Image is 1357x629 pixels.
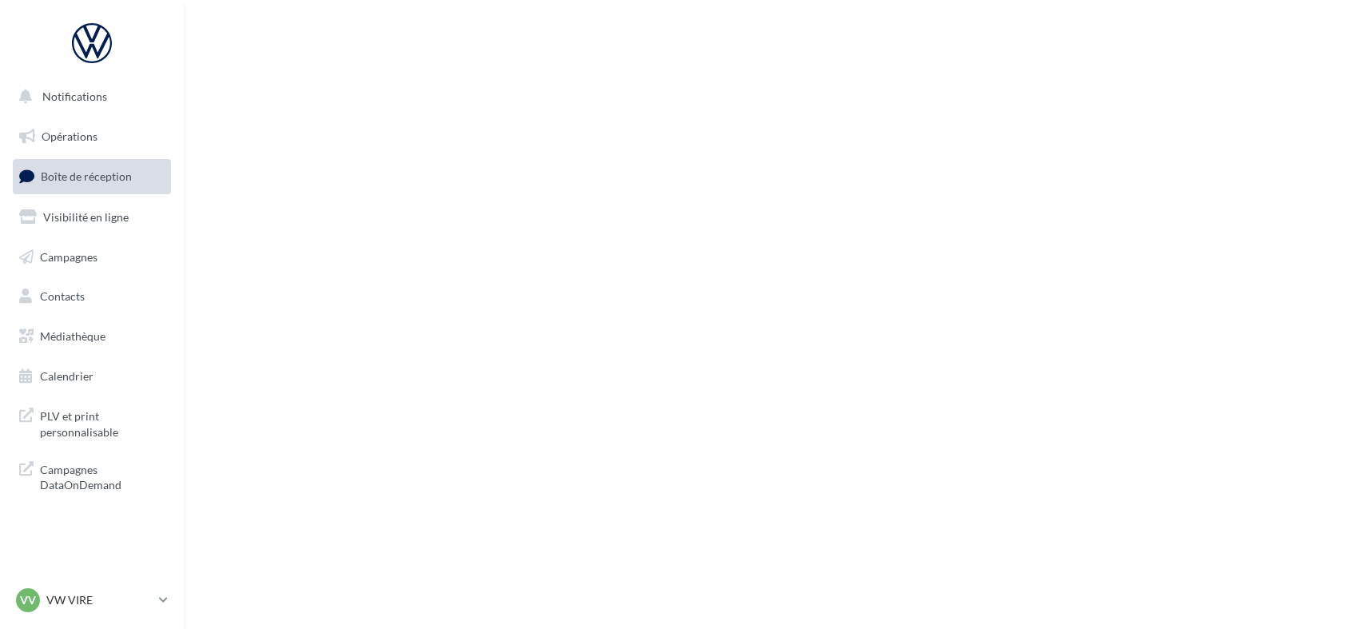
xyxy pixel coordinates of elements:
a: Campagnes DataOnDemand [10,452,174,500]
p: VW VIRE [46,592,153,608]
span: Calendrier [40,369,94,383]
span: Notifications [42,90,107,103]
span: Campagnes DataOnDemand [40,459,165,493]
span: VV [20,592,36,608]
a: Opérations [10,120,174,153]
a: Médiathèque [10,320,174,353]
a: VV VW VIRE [13,585,171,615]
span: Contacts [40,289,85,303]
span: PLV et print personnalisable [40,405,165,440]
a: Calendrier [10,360,174,393]
a: Campagnes [10,241,174,274]
a: PLV et print personnalisable [10,399,174,446]
a: Visibilité en ligne [10,201,174,234]
span: Boîte de réception [41,169,132,183]
button: Notifications [10,80,168,113]
span: Visibilité en ligne [43,210,129,224]
a: Boîte de réception [10,159,174,193]
span: Médiathèque [40,329,105,343]
a: Contacts [10,280,174,313]
span: Opérations [42,129,97,143]
span: Campagnes [40,249,97,263]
